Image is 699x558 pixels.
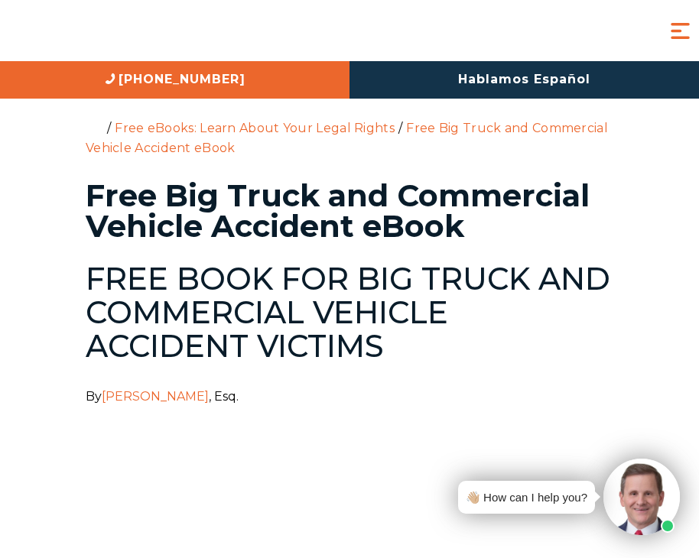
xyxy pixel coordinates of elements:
a: [PERSON_NAME] [102,389,209,404]
li: Free Big Truck and Commercial Vehicle Accident eBook [86,121,608,155]
button: Menu [667,18,694,44]
h2: FREE BOOK FOR BIG TRUCK AND COMMERCIAL VEHICLE ACCIDENT VICTIMS [86,262,613,363]
a: Home [89,120,103,134]
img: Intaker widget Avatar [603,459,680,535]
p: By , Esq. [86,386,613,408]
img: Auger & Auger Accident and Injury Lawyers Logo [11,17,195,45]
h1: Free Big Truck and Commercial Vehicle Accident eBook [86,180,613,242]
a: Hablamos Español [349,61,699,99]
a: Free eBooks: Learn About Your Legal Rights [115,121,395,135]
div: 👋🏼 How can I help you? [466,487,587,508]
